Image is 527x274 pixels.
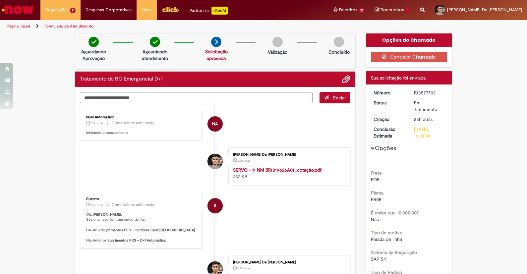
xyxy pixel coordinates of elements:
[238,159,250,163] time: 29/09/2025 15:41:33
[7,24,30,29] a: Página inicial
[371,256,386,262] span: SAP S4
[333,95,346,101] span: Enviar
[371,190,383,196] b: Planta
[369,116,409,123] dt: Criação
[268,49,287,55] p: Validação
[359,8,365,13] span: 21
[86,130,197,136] p: Iniciando processamento
[414,116,445,123] div: 29/09/2025 15:24:06
[339,7,357,13] span: Favoritos
[371,236,402,242] span: Parada de linha
[112,120,154,126] small: Comentários adicionais
[211,7,228,15] p: +GenAi
[233,167,322,173] a: SERVO - 11 NM BR1019626A01_cotação.pdf
[414,126,445,139] div: [DATE] 16:24:08
[414,99,445,113] div: Em Tratamento
[342,75,350,83] button: Adicionar anexos
[371,230,402,236] b: Tipo de motivo
[86,7,132,13] span: Despesas Corporativas
[44,24,93,29] a: Formulário de Atendimento
[233,167,343,180] div: 282 KB
[320,92,350,103] button: Enviar
[414,116,433,122] span: 23h atrás
[238,266,250,270] span: 23h atrás
[371,75,426,81] span: Sua solicitação foi enviada
[190,7,228,15] div: Padroniza
[45,7,69,13] span: Requisições
[91,121,103,125] span: 20h atrás
[272,37,283,47] img: img-circle-grey.png
[371,249,417,255] b: Sistema da Requisição
[214,198,216,214] span: S
[381,7,404,13] span: Rascunhos
[1,3,35,17] img: ServiceNow
[371,170,382,176] b: Frete
[366,33,452,47] div: Opções do Chamado
[447,7,522,13] span: [PERSON_NAME] De [PERSON_NAME]
[371,196,381,202] span: BR05
[112,202,154,208] small: Comentários adicionais
[142,7,152,13] span: More
[334,37,344,47] img: img-circle-grey.png
[233,153,343,157] div: [PERSON_NAME] De [PERSON_NAME]
[70,8,76,13] span: 2
[375,7,410,13] a: Rascunhos
[93,212,121,217] b: [PERSON_NAME]
[78,48,110,62] p: Aguardando Aprovação
[86,115,197,119] div: Now Automation
[150,37,160,47] img: check-circle-green.png
[91,203,103,207] time: 29/09/2025 15:24:08
[88,37,99,47] img: check-circle-green.png
[80,76,163,82] h2: Tratamento de RC Emergencial D+1 Histórico de tíquete
[238,266,250,270] time: 29/09/2025 15:23:59
[369,126,409,139] dt: Conclusão Estimada
[139,48,171,62] p: Aguardando atendimento
[238,159,250,163] span: 22h atrás
[205,49,228,61] a: Solicitação aprovada
[5,20,346,32] ul: Trilhas de página
[207,116,223,132] div: Now Automation
[405,7,410,13] span: 1
[91,121,103,125] time: 29/09/2025 18:00:56
[207,154,223,169] div: Wallyson De Jesus Carvalho
[211,37,221,47] img: arrow-next.png
[212,116,218,132] span: NA
[233,260,343,264] div: [PERSON_NAME] De [PERSON_NAME]
[107,238,166,243] b: Suprimentos PSS - D+1 Automático
[86,197,197,201] div: Sistema
[102,228,195,233] b: Suprimentos PSS - Compras Spot [GEOGRAPHIC_DATA]
[371,52,447,62] button: Cancelar Chamado
[371,177,380,183] span: FOB
[369,99,409,106] dt: Status
[371,216,379,222] span: Não
[162,5,180,15] img: click_logo_yellow_360x200.png
[369,89,409,96] dt: Número
[371,210,419,216] b: É maior que 10.000,00?
[80,92,313,103] textarea: Digite sua mensagem aqui...
[86,212,197,243] p: Olá, , Seu chamado foi transferido de fila. Fila Atual: Fila Anterior:
[91,203,103,207] span: 23h atrás
[328,49,350,55] p: Concluído
[207,198,223,213] div: System
[414,89,445,96] div: R13577702
[414,116,433,122] time: 29/09/2025 15:24:06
